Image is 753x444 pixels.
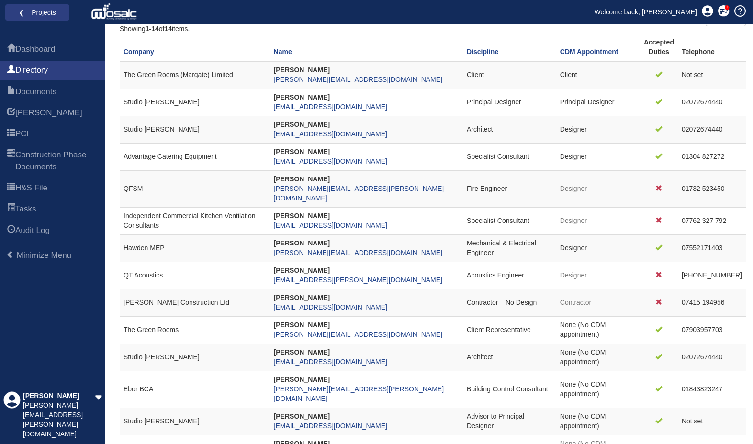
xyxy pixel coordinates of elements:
td: Hawden MEP [120,234,270,262]
a: [PERSON_NAME][EMAIL_ADDRESS][PERSON_NAME][DOMAIN_NAME] [274,385,444,402]
span: Construction Phase Documents [15,149,98,173]
strong: [PERSON_NAME] [274,66,330,74]
a: [EMAIL_ADDRESS][DOMAIN_NAME] [274,103,387,111]
strong: [PERSON_NAME] [274,239,330,247]
span: Designer [560,217,587,224]
a: Welcome back, [PERSON_NAME] [587,5,704,19]
span: None (No CDM appointment) [560,321,606,338]
span: Contractor – No Design [467,299,537,306]
span: Designer [560,125,587,133]
span: Documents [15,86,56,98]
td: The Green Rooms (Margate) Limited [120,61,270,89]
td: Not set [678,408,746,435]
td: 02072674440 [678,344,746,371]
td: Studio [PERSON_NAME] [120,116,270,144]
span: Specialist Consultant [467,217,529,224]
div: Showing of items. [120,24,746,34]
span: Fire Engineer [467,185,507,192]
strong: [PERSON_NAME] [274,294,330,301]
span: Tasks [7,204,15,215]
span: None (No CDM appointment) [560,412,606,430]
td: 07415 194956 [678,289,746,316]
td: [PERSON_NAME] Construction Ltd [120,289,270,316]
span: Mechanical & Electrical Engineer [467,239,536,256]
span: Building Control Consultant [467,385,548,393]
div: Profile [3,391,21,439]
span: Specialist Consultant [467,153,529,160]
td: QFSM [120,171,270,208]
span: Tasks [15,203,36,215]
span: PCI [15,128,29,140]
span: Advisor to Principal Designer [467,412,524,430]
span: H&S File [15,182,47,194]
strong: [PERSON_NAME] [274,121,330,128]
strong: [PERSON_NAME] [274,412,330,420]
span: Dashboard [15,44,55,55]
a: [PERSON_NAME][EMAIL_ADDRESS][DOMAIN_NAME] [274,76,442,83]
span: HARI [15,107,82,119]
a: [EMAIL_ADDRESS][DOMAIN_NAME] [274,358,387,366]
a: [EMAIL_ADDRESS][DOMAIN_NAME] [274,303,387,311]
strong: [PERSON_NAME] [274,376,330,383]
strong: [PERSON_NAME] [274,93,330,101]
strong: [PERSON_NAME] [274,212,330,220]
strong: [PERSON_NAME] [274,348,330,356]
td: Not set [678,61,746,89]
span: Client Representative [467,326,531,333]
span: Directory [15,65,48,76]
td: 07552171403 [678,234,746,262]
span: Designer [560,271,587,279]
span: Minimize Menu [6,251,14,259]
span: Principal Designer [560,98,615,106]
th: Accepted Duties [640,34,678,61]
a: [EMAIL_ADDRESS][DOMAIN_NAME] [274,130,387,138]
b: 14 [164,25,172,33]
a: Discipline [467,48,498,55]
a: CDM Appointment [560,48,618,55]
td: 01304 827272 [678,144,746,171]
span: Acoustics Engineer [467,271,524,279]
span: Principal Designer [467,98,521,106]
td: Ebor BCA [120,371,270,408]
strong: [PERSON_NAME] [274,321,330,329]
span: Minimize Menu [17,251,71,260]
span: Designer [560,185,587,192]
strong: [PERSON_NAME] [274,148,330,155]
span: Documents [7,87,15,98]
td: 01732 523450 [678,171,746,208]
span: Designer [560,153,587,160]
span: HARI [7,108,15,119]
td: Independent Commercial Kitchen Ventilation Consultants [120,208,270,235]
span: Architect [467,125,493,133]
a: [EMAIL_ADDRESS][DOMAIN_NAME] [274,422,387,430]
span: Audit Log [15,225,50,236]
td: Advantage Catering Equipment [120,144,270,171]
strong: [PERSON_NAME] [274,175,330,183]
td: Studio [PERSON_NAME] [120,344,270,371]
td: 02072674440 [678,116,746,144]
td: The Green Rooms [120,316,270,344]
span: PCI [7,129,15,140]
span: Dashboard [7,44,15,55]
th: Telephone [678,34,746,61]
td: Studio [PERSON_NAME] [120,408,270,435]
td: 02072674440 [678,89,746,116]
div: [PERSON_NAME][EMAIL_ADDRESS][PERSON_NAME][DOMAIN_NAME] [23,401,95,439]
iframe: Chat [712,401,746,437]
a: [EMAIL_ADDRESS][PERSON_NAME][DOMAIN_NAME] [274,276,442,284]
td: 07762 327 792 [678,208,746,235]
span: None (No CDM appointment) [560,380,606,398]
a: Company [124,48,154,55]
td: Studio [PERSON_NAME] [120,89,270,116]
span: Architect [467,353,493,361]
span: H&S File [7,183,15,194]
span: None (No CDM appointment) [560,348,606,366]
span: Contractor [560,299,591,306]
strong: [PERSON_NAME] [274,266,330,274]
div: [PERSON_NAME] [23,391,95,401]
a: ❮ Projects [11,6,63,19]
span: Client [560,71,577,78]
img: logo_white.png [91,2,139,22]
td: 07903957703 [678,316,746,344]
a: [PERSON_NAME][EMAIL_ADDRESS][DOMAIN_NAME] [274,249,442,256]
